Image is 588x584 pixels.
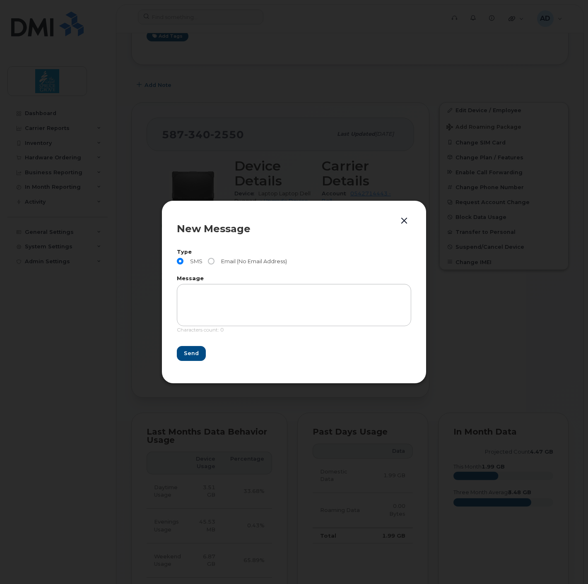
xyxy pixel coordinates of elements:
[218,258,287,264] span: Email (No Email Address)
[177,326,411,338] div: Characters count: 0
[177,346,206,361] button: Send
[177,276,411,281] label: Message
[177,250,411,255] label: Type
[177,224,411,234] div: New Message
[187,258,202,264] span: SMS
[208,258,214,264] input: Email (No Email Address)
[184,349,199,357] span: Send
[177,258,183,264] input: SMS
